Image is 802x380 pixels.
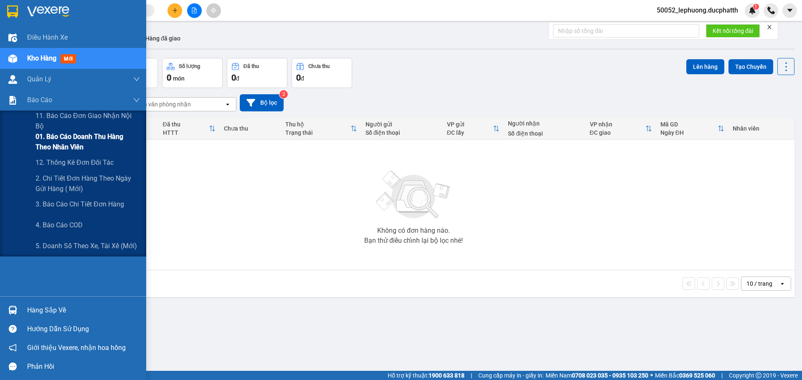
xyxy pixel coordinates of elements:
img: warehouse-icon [8,306,17,315]
strong: 1900 633 818 [429,372,464,379]
span: đ [236,75,239,82]
span: Báo cáo [27,95,52,105]
span: 12. Thống kê đơn đối tác [36,157,114,168]
div: HTTT [163,129,209,136]
span: 4. Báo cáo COD [36,220,83,230]
span: 1 [754,4,757,10]
span: question-circle [9,325,17,333]
div: 10 / trang [746,279,772,288]
div: Người nhận [508,120,581,127]
img: phone-icon [767,7,775,14]
th: Toggle SortBy [281,118,361,140]
button: aim [206,3,221,18]
span: Kết nối tổng đài [713,26,753,35]
svg: open [779,280,786,287]
span: món [173,75,185,82]
span: 50052_lephuong.ducphatth [650,5,745,15]
span: | [721,371,723,380]
div: Bạn thử điều chỉnh lại bộ lọc nhé! [364,237,463,244]
div: ĐC lấy [447,129,493,136]
th: Toggle SortBy [443,118,504,140]
span: Hỗ trợ kỹ thuật: [388,371,464,380]
div: Số lượng [179,63,200,69]
button: Số lượng0món [162,58,223,88]
span: down [133,97,140,103]
span: copyright [756,372,761,378]
span: 2. Chi tiết đơn hàng theo ngày gửi hàng ( mới) [36,173,140,194]
span: 01. Báo cáo doanh thu hàng theo nhân viên [36,131,140,152]
sup: 1 [753,4,759,10]
span: Miền Bắc [655,371,715,380]
div: Số điện thoại [365,129,439,136]
span: 5. Doanh số theo xe, tài xế (mới) [36,241,137,251]
div: VP gửi [447,121,493,128]
span: Cung cấp máy in - giấy in: [478,371,543,380]
span: 0 [296,73,301,83]
button: file-add [187,3,202,18]
div: Đã thu [244,63,259,69]
img: svg+xml;base64,PHN2ZyBjbGFzcz0ibGlzdC1wbHVnX19zdmciIHhtbG5zPSJodHRwOi8vd3d3LnczLm9yZy8yMDAwL3N2Zy... [372,166,455,224]
div: Hàng sắp về [27,304,140,317]
div: VP nhận [590,121,645,128]
div: Thu hộ [285,121,350,128]
button: Đã thu0đ [227,58,287,88]
span: aim [211,8,216,13]
img: solution-icon [8,96,17,105]
th: Toggle SortBy [586,118,656,140]
input: Nhập số tổng đài [553,24,699,38]
span: ⚪️ [650,374,653,377]
th: Toggle SortBy [656,118,728,140]
img: icon-new-feature [749,7,756,14]
th: Toggle SortBy [159,118,220,140]
button: Bộ lọc [240,94,284,111]
button: Tạo Chuyến [728,59,773,74]
div: Ngày ĐH [660,129,718,136]
button: plus [168,3,182,18]
img: warehouse-icon [8,75,17,84]
span: 0 [231,73,236,83]
button: Hàng đã giao [139,28,187,48]
span: | [471,371,472,380]
span: file-add [191,8,197,13]
span: Kho hàng [27,54,56,62]
button: caret-down [782,3,797,18]
div: Hướng dẫn sử dụng [27,323,140,335]
span: 3. Báo cáo chi tiết đơn hàng [36,199,124,209]
div: Chưa thu [308,63,330,69]
img: warehouse-icon [8,33,17,42]
div: ĐC giao [590,129,645,136]
span: Giới thiệu Vexere, nhận hoa hồng [27,342,126,353]
div: Nhân viên [733,125,790,132]
span: notification [9,344,17,352]
div: Phản hồi [27,360,140,373]
span: mới [61,54,76,63]
span: Miền Nam [546,371,648,380]
button: Kết nối tổng đài [706,24,760,38]
span: message [9,362,17,370]
div: Người gửi [365,121,439,128]
div: Số điện thoại [508,130,581,137]
strong: 0708 023 035 - 0935 103 250 [572,372,648,379]
div: Chọn văn phòng nhận [133,100,191,108]
strong: 0369 525 060 [679,372,715,379]
span: plus [172,8,178,13]
button: Lên hàng [686,59,724,74]
div: Chưa thu [224,125,277,132]
span: Điều hành xe [27,32,68,43]
div: Không có đơn hàng nào. [377,227,450,234]
span: caret-down [786,7,794,14]
img: warehouse-icon [8,54,17,63]
span: close [766,24,772,30]
span: Quản Lý [27,74,51,84]
span: down [133,76,140,83]
div: Mã GD [660,121,718,128]
span: 0 [167,73,171,83]
div: Đã thu [163,121,209,128]
button: Chưa thu0đ [292,58,352,88]
svg: open [224,101,231,108]
span: đ [301,75,304,82]
img: logo-vxr [7,5,18,18]
div: Trạng thái [285,129,350,136]
span: 11. Báo cáo đơn giao nhận nội bộ [36,111,140,131]
sup: 2 [279,90,288,98]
